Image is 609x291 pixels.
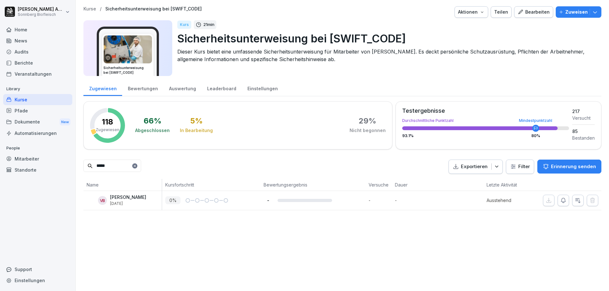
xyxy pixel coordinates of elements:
[565,9,588,16] p: Zuweisen
[519,119,552,123] div: Mindestpunktzahl
[551,163,596,170] p: Erinnerung senden
[572,135,595,141] div: Bestanden
[264,197,272,203] p: -
[572,115,595,121] div: Versucht
[165,181,257,188] p: Kursfortschritt
[537,160,601,174] button: Erinnerung senden
[402,134,569,138] div: 93.1 %
[531,134,540,138] div: 80 %
[3,116,72,128] a: DokumenteNew
[3,116,72,128] div: Dokumente
[3,264,72,275] div: Support
[572,128,595,135] div: 85
[3,153,72,164] a: Mitarbeiter
[87,181,159,188] p: Name
[3,46,72,57] a: Audits
[487,197,533,204] p: Ausstehend
[242,80,283,96] a: Einstellungen
[100,6,101,12] p: /
[510,163,530,170] div: Filter
[3,94,72,105] a: Kurse
[556,6,601,18] button: Zuweisen
[572,108,595,115] div: 217
[144,117,161,125] div: 66 %
[180,127,213,134] div: In Bearbeitung
[163,80,201,96] a: Auswertung
[3,164,72,175] a: Standorte
[3,68,72,79] a: Veranstaltungen
[514,6,553,18] button: Bearbeiten
[491,6,512,18] button: Teilen
[98,196,107,205] div: VB
[18,12,64,17] p: Sonnberg Biofleisch
[96,127,119,133] p: Zugewiesen
[3,24,72,35] a: Home
[177,30,596,47] p: Sicherheitsunterweisung bei [SWIFT_CODE]
[135,127,170,134] div: Abgeschlossen
[369,197,392,204] p: -
[203,22,214,28] p: 21 min
[3,35,72,46] a: News
[395,197,424,204] p: -
[177,48,596,63] p: Dieser Kurs bietet eine umfassende Sicherheitsunterweisung für Mitarbeiter von [PERSON_NAME]. Es ...
[369,181,389,188] p: Versuche
[458,9,485,16] div: Aktionen
[104,35,152,63] img: bvgi5s23nmzwngfih7cf5uu4.png
[83,80,122,96] a: Zugewiesen
[201,80,242,96] a: Leaderboard
[83,6,96,12] a: Kurse
[18,7,64,12] p: [PERSON_NAME] Anibas
[494,9,508,16] div: Teilen
[3,57,72,68] a: Berichte
[3,105,72,116] a: Pfade
[518,9,550,16] div: Bearbeiten
[110,195,146,200] p: [PERSON_NAME]
[102,118,113,126] p: 118
[110,201,146,206] p: [DATE]
[487,181,529,188] p: Letzte Aktivität
[122,80,163,96] a: Bewertungen
[461,163,488,170] p: Exportieren
[402,108,569,114] div: Testergebnisse
[3,143,72,153] p: People
[449,160,503,174] button: Exportieren
[402,119,569,123] div: Durchschnittliche Punktzahl
[60,118,70,126] div: New
[359,117,376,125] div: 29 %
[190,117,203,125] div: 5 %
[264,181,362,188] p: Bewertungsergebnis
[506,160,534,174] button: Filter
[3,275,72,286] a: Einstellungen
[350,127,386,134] div: Nicht begonnen
[3,128,72,139] a: Automatisierungen
[165,196,180,204] p: 0 %
[177,21,191,29] div: Kurs
[3,84,72,94] p: Library
[395,181,421,188] p: Dauer
[455,6,488,18] button: Aktionen
[105,6,202,12] a: Sicherheitsunterweisung bei [SWIFT_CODE]
[103,66,152,75] h3: Sicherheitsunterweisung bei [SWIFT_CODE]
